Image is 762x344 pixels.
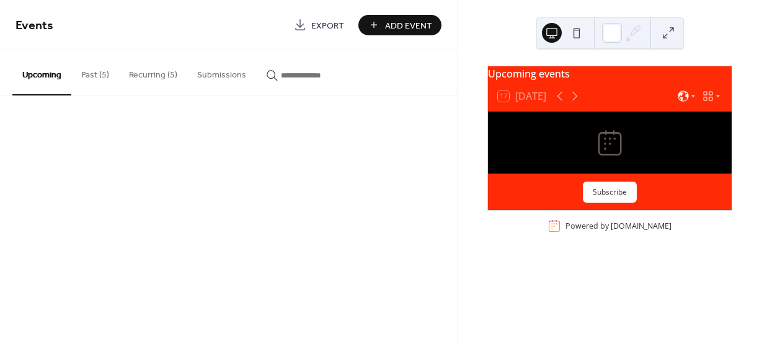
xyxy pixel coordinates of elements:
span: Export [311,19,344,32]
button: Recurring (5) [119,50,187,94]
a: Export [285,15,353,35]
button: Add Event [358,15,441,35]
span: Add Event [385,19,432,32]
a: [DOMAIN_NAME] [611,221,671,231]
span: Events [16,14,53,38]
button: Upcoming [12,50,71,95]
div: Powered by [565,221,671,231]
button: Past (5) [71,50,119,94]
div: Upcoming events [488,66,732,81]
button: Subscribe [583,182,637,203]
button: Submissions [187,50,256,94]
